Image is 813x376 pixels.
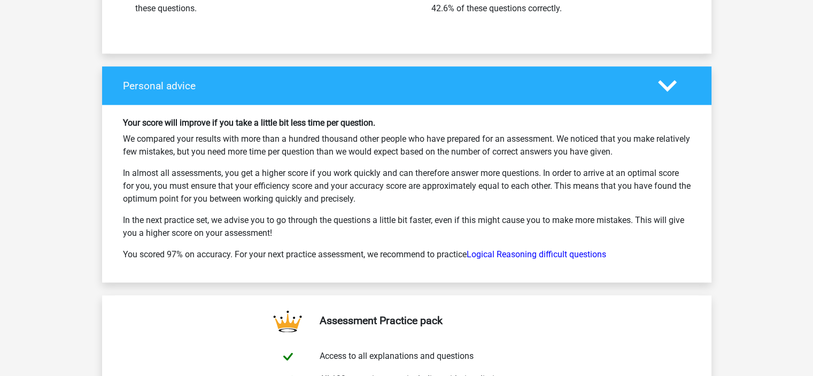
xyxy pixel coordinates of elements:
[123,167,691,205] p: In almost all assessments, you get a higher score if you work quickly and can therefore answer mo...
[123,133,691,158] p: We compared your results with more than a hundred thousand other people who have prepared for an ...
[123,248,691,261] p: You scored 97% on accuracy. For your next practice assessment, we recommend to practice
[467,249,606,259] a: Logical Reasoning difficult questions
[123,214,691,240] p: In the next practice set, we advise you to go through the questions a little bit faster, even if ...
[123,118,691,128] h6: Your score will improve if you take a little bit less time per question.
[123,80,642,92] h4: Personal advice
